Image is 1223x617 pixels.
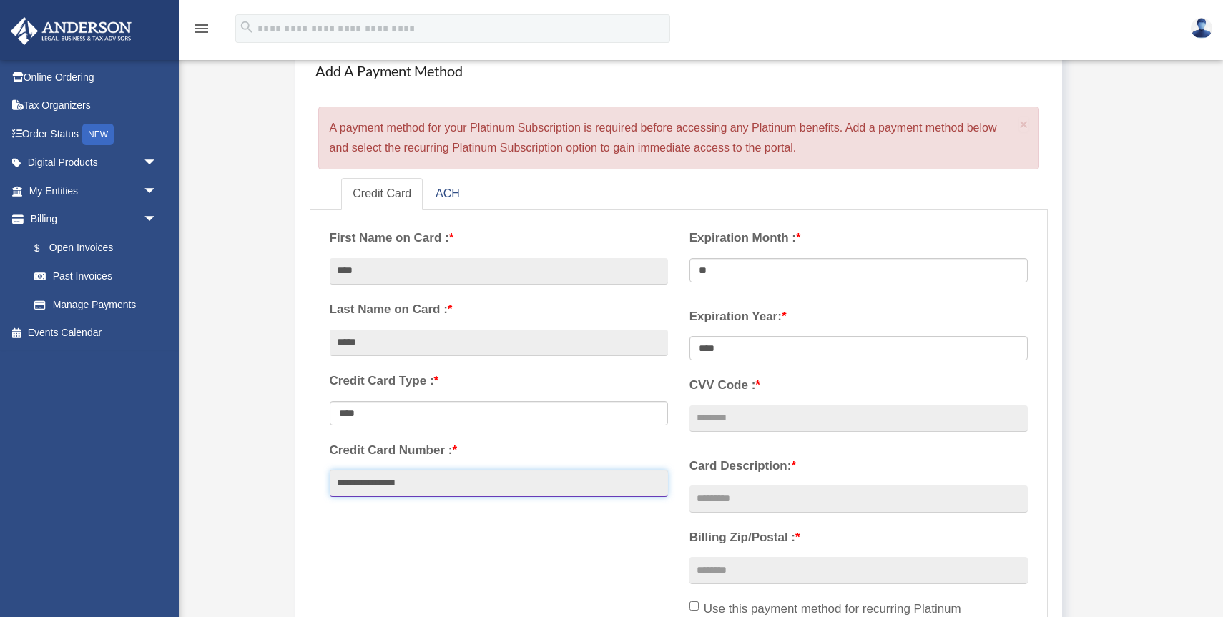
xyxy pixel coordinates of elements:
span: arrow_drop_down [143,149,172,178]
a: My Entitiesarrow_drop_down [10,177,179,205]
a: Digital Productsarrow_drop_down [10,149,179,177]
label: Expiration Year: [689,306,1028,327]
img: Anderson Advisors Platinum Portal [6,17,136,45]
a: $Open Invoices [20,233,179,262]
a: Past Invoices [20,262,179,291]
label: CVV Code : [689,375,1028,396]
label: Expiration Month : [689,227,1028,249]
div: NEW [82,124,114,145]
span: arrow_drop_down [143,205,172,235]
a: Billingarrow_drop_down [10,205,179,234]
a: Order StatusNEW [10,119,179,149]
span: $ [42,240,49,257]
label: Credit Card Number : [330,440,668,461]
a: menu [193,25,210,37]
i: search [239,19,255,35]
a: Manage Payments [20,290,172,319]
span: × [1019,116,1028,132]
label: Card Description: [689,455,1028,477]
label: Billing Zip/Postal : [689,527,1028,548]
button: Close [1019,117,1028,132]
i: menu [193,20,210,37]
label: First Name on Card : [330,227,668,249]
img: User Pic [1191,18,1212,39]
a: Tax Organizers [10,92,179,120]
a: Credit Card [341,178,423,210]
a: ACH [424,178,471,210]
label: Credit Card Type : [330,370,668,392]
h4: Add A Payment Method [310,55,1048,87]
a: Events Calendar [10,319,179,347]
label: Last Name on Card : [330,299,668,320]
div: A payment method for your Platinum Subscription is required before accessing any Platinum benefit... [318,107,1040,169]
input: Use this payment method for recurring Platinum Subscriptions on my account. [689,601,699,611]
a: Online Ordering [10,63,179,92]
span: arrow_drop_down [143,177,172,206]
